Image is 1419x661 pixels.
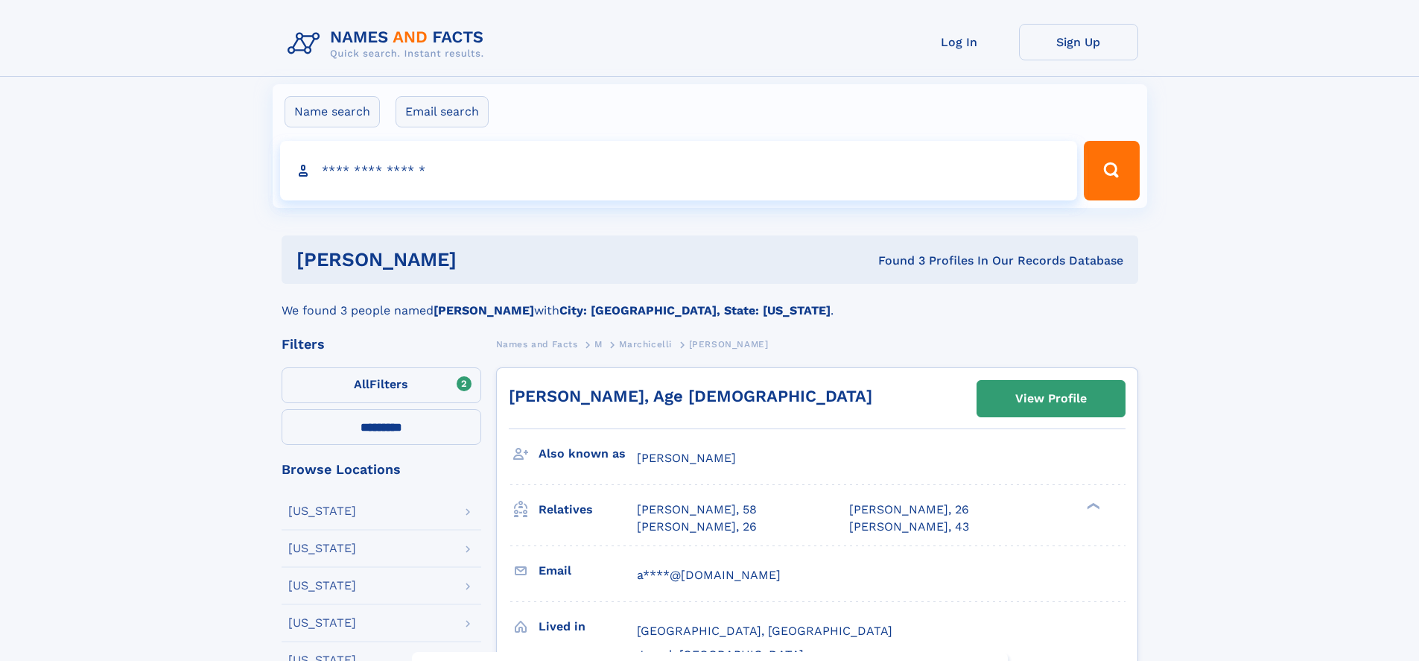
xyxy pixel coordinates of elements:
a: Marchicelli [619,335,672,353]
label: Filters [282,367,481,403]
a: [PERSON_NAME], 26 [637,519,757,535]
a: [PERSON_NAME], 58 [637,502,757,518]
label: Name search [285,96,380,127]
div: View Profile [1015,382,1087,416]
div: [US_STATE] [288,505,356,517]
a: Names and Facts [496,335,578,353]
div: Found 3 Profiles In Our Records Database [667,253,1123,269]
label: Email search [396,96,489,127]
span: [GEOGRAPHIC_DATA], [GEOGRAPHIC_DATA] [637,624,892,638]
div: [US_STATE] [288,617,356,629]
a: Log In [900,24,1019,60]
h1: [PERSON_NAME] [296,250,667,269]
b: [PERSON_NAME] [434,303,534,317]
div: Browse Locations [282,463,481,476]
h3: Email [539,558,637,583]
img: Logo Names and Facts [282,24,496,64]
a: [PERSON_NAME], 43 [849,519,969,535]
div: ❯ [1083,502,1101,511]
span: [PERSON_NAME] [637,451,736,465]
span: Marchicelli [619,339,672,350]
span: All [354,377,369,391]
h3: Relatives [539,497,637,522]
div: [US_STATE] [288,543,356,554]
h3: Also known as [539,441,637,467]
b: City: [GEOGRAPHIC_DATA], State: [US_STATE] [559,303,831,317]
a: M [594,335,603,353]
span: M [594,339,603,350]
span: [PERSON_NAME] [689,339,769,350]
a: View Profile [977,381,1125,417]
div: [US_STATE] [288,580,356,592]
div: Filters [282,338,481,351]
a: [PERSON_NAME], 26 [849,502,969,518]
a: [PERSON_NAME], Age [DEMOGRAPHIC_DATA] [509,387,872,405]
input: search input [280,141,1078,200]
div: We found 3 people named with . [282,284,1138,320]
button: Search Button [1084,141,1139,200]
h3: Lived in [539,614,637,639]
a: Sign Up [1019,24,1138,60]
